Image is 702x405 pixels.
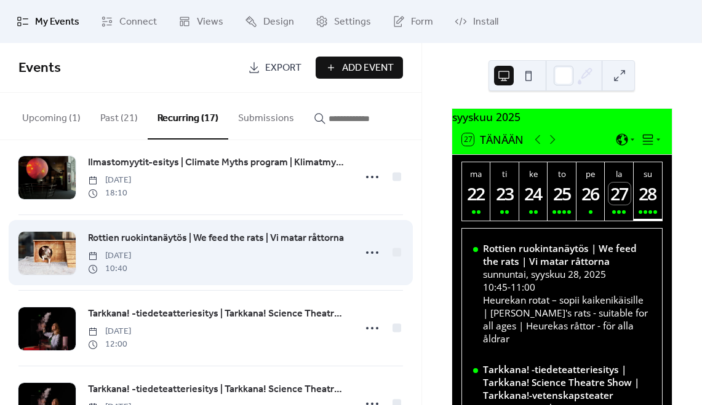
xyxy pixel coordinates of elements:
button: Past (21) [90,93,148,138]
div: la [608,168,629,179]
span: 10:40 [88,262,131,275]
div: Rottien ruokintanäytös | We feed the rats | Vi matar råttorna [483,242,650,268]
button: ke24 [519,162,548,221]
button: to25 [548,162,576,221]
span: My Events [35,15,79,29]
div: ti [494,168,515,179]
button: su28 [634,162,662,221]
div: 24 [523,183,545,205]
div: pe [580,168,601,179]
button: Upcoming (1) [12,93,90,138]
div: ke [523,168,544,179]
div: 25 [551,183,573,205]
button: ma22 [462,162,490,221]
span: 10:45 [483,281,508,294]
div: 22 [466,183,488,205]
span: Design [263,15,294,29]
a: Ilmastomyytit-esitys | Climate Myths program | Klimatmyter-programmet [88,155,347,171]
a: My Events [7,5,89,38]
a: Views [169,5,233,38]
button: la27 [605,162,633,221]
a: Form [383,5,442,38]
div: sunnuntai, syyskuu 28, 2025 [483,268,650,281]
button: ti23 [490,162,519,221]
span: Views [197,15,223,29]
a: Design [236,5,303,38]
span: Rottien ruokintanäytös | We feed the rats | Vi matar råttorna [88,231,344,246]
div: 23 [494,183,516,205]
a: Rottien ruokintanäytös | We feed the rats | Vi matar råttorna [88,230,344,246]
span: Events [18,55,61,82]
div: Heurekan rotat – sopii kaikenikäisille | [PERSON_NAME]'s rats - suitable for all ages | Heurekas ... [483,294,650,345]
div: Tarkkana! -tiedeteatteriesitys | Tarkkana! Science Theatre Show | Tarkkana!-vetenskapsteater [483,363,650,402]
a: Tarkkana! -tiedeteatteriesitys | Tarkkana! Science Theatre Show | Tarkkana!-vetenskapsteater [88,306,347,322]
div: su [637,168,658,179]
a: Export [239,57,311,79]
span: 11:00 [511,281,535,294]
span: Form [411,15,433,29]
span: [DATE] [88,250,131,262]
button: Recurring (17) [148,93,228,140]
span: [DATE] [88,174,131,187]
div: 26 [580,183,602,205]
a: Connect [92,5,166,38]
a: Settings [306,5,380,38]
div: syyskuu 2025 [452,109,672,125]
span: Connect [119,15,157,29]
span: Add Event [342,61,394,76]
button: pe26 [576,162,605,221]
div: ma [466,168,487,179]
button: Submissions [228,93,304,138]
span: Export [265,61,301,76]
span: Install [473,15,498,29]
div: 27 [608,183,631,205]
div: 28 [637,183,660,205]
span: [DATE] [88,325,131,338]
span: Tarkkana! -tiedeteatteriesitys | Tarkkana! Science Theatre Show | Tarkkana!-vetenskapsteater [88,382,347,397]
span: 18:10 [88,187,131,200]
button: 27Tänään [458,130,528,149]
a: Install [445,5,508,38]
div: to [551,168,572,179]
span: - [508,281,511,294]
span: Tarkkana! -tiedeteatteriesitys | Tarkkana! Science Theatre Show | Tarkkana!-vetenskapsteater [88,307,347,321]
button: Add Event [316,57,403,79]
span: Ilmastomyytit-esitys | Climate Myths program | Klimatmyter-programmet [88,155,347,170]
a: Tarkkana! -tiedeteatteriesitys | Tarkkana! Science Theatre Show | Tarkkana!-vetenskapsteater [88,382,347,398]
span: 12:00 [88,338,131,351]
span: Settings [334,15,371,29]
